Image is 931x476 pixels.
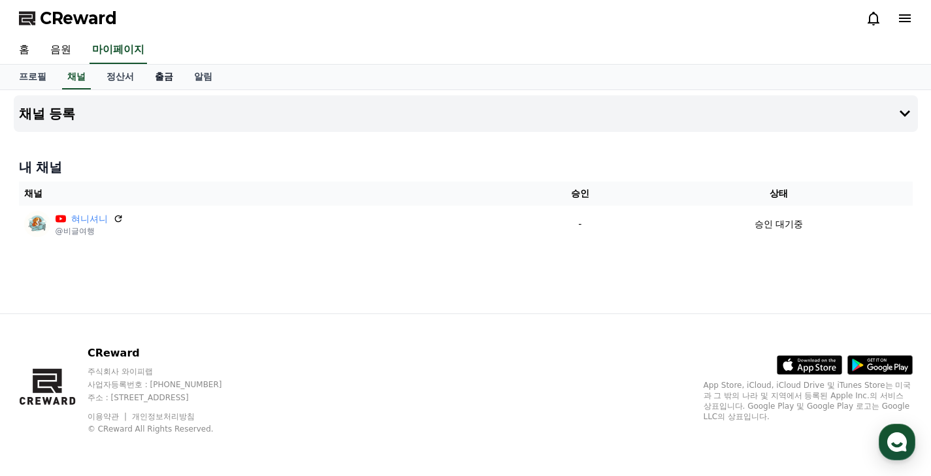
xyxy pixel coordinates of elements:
[88,379,247,390] p: 사업자등록번호 : [PHONE_NUMBER]
[88,366,247,377] p: 주식회사 와이피랩
[40,8,117,29] span: CReward
[71,212,108,226] a: 혀니셔니
[520,217,640,231] p: -
[19,158,913,176] h4: 내 채널
[41,387,49,398] span: 홈
[56,226,123,236] p: @비글여행
[88,424,247,434] p: © CReward All Rights Reserved.
[8,37,40,64] a: 홈
[14,95,918,132] button: 채널 등록
[19,8,117,29] a: CReward
[86,368,169,400] a: 대화
[184,65,223,89] a: 알림
[120,388,135,398] span: 대화
[4,368,86,400] a: 홈
[704,380,913,422] p: App Store, iCloud, iCloud Drive 및 iTunes Store는 미국과 그 밖의 나라 및 지역에서 등록된 Apple Inc.의 서비스 상표입니다. Goo...
[88,392,247,403] p: 주소 : [STREET_ADDRESS]
[96,65,144,89] a: 정산서
[132,412,195,421] a: 개인정보처리방침
[24,211,50,237] img: 혀니셔니
[645,182,912,206] th: 상태
[40,37,82,64] a: 음원
[515,182,645,206] th: 승인
[62,65,91,89] a: 채널
[19,182,515,206] th: 채널
[90,37,147,64] a: 마이페이지
[8,65,57,89] a: 프로필
[88,412,129,421] a: 이용약관
[88,345,247,361] p: CReward
[144,65,184,89] a: 출금
[169,368,251,400] a: 설정
[755,217,803,231] p: 승인 대기중
[202,387,218,398] span: 설정
[19,106,76,121] h4: 채널 등록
